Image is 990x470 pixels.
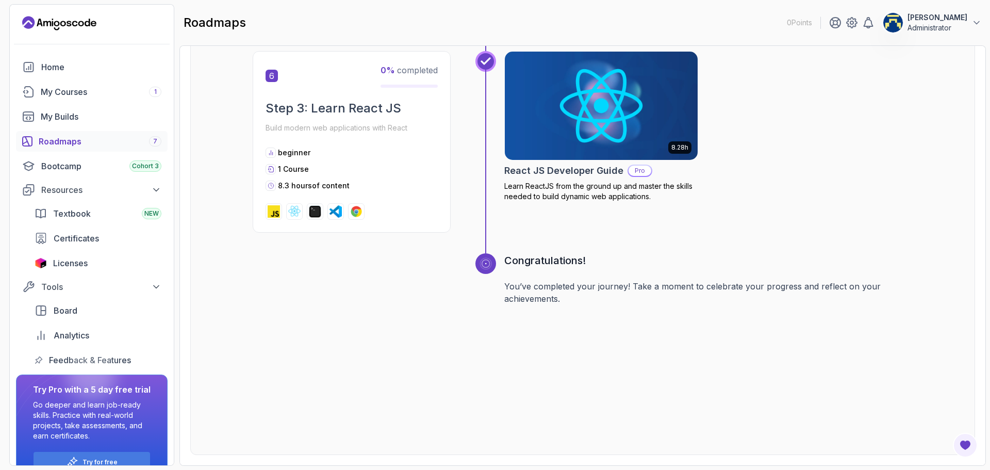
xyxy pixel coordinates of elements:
[288,205,301,218] img: react logo
[16,181,168,199] button: Resources
[41,281,161,293] div: Tools
[153,137,157,145] span: 7
[16,156,168,176] a: bootcamp
[671,143,688,152] p: 8.28h
[278,181,350,191] p: 8.3 hours of content
[266,121,438,135] p: Build modern web applications with React
[53,257,88,269] span: Licenses
[16,57,168,77] a: home
[350,205,362,218] img: chrome logo
[41,86,161,98] div: My Courses
[381,65,395,75] span: 0 %
[28,300,168,321] a: board
[268,205,280,218] img: javascript logo
[381,65,438,75] span: completed
[504,181,698,202] p: Learn ReactJS from the ground up and master the skills needed to build dynamic web applications.
[329,205,342,218] img: vscode logo
[16,131,168,152] a: roadmaps
[16,106,168,127] a: builds
[41,184,161,196] div: Resources
[16,278,168,296] button: Tools
[132,162,159,170] span: Cohort 3
[278,165,309,173] span: 1 Course
[49,354,131,366] span: Feedback & Features
[787,18,812,28] p: 0 Points
[907,23,967,33] p: Administrator
[907,12,967,23] p: [PERSON_NAME]
[82,458,118,466] a: Try for free
[39,135,161,148] div: Roadmaps
[28,203,168,224] a: textbook
[16,82,168,102] a: courses
[53,207,91,220] span: Textbook
[33,400,151,441] p: Go deeper and learn job-ready skills. Practice with real-world projects, take assessments, and ea...
[41,160,161,172] div: Bootcamp
[22,15,96,31] a: Landing page
[28,228,168,249] a: certificates
[309,205,321,218] img: terminal logo
[504,280,913,305] p: You’ve completed your journey! Take a moment to celebrate your progress and reflect on your achie...
[41,61,161,73] div: Home
[278,148,310,158] p: beginner
[54,329,89,342] span: Analytics
[500,49,703,163] img: React JS Developer Guide card
[504,51,698,202] a: React JS Developer Guide card8.28hReact JS Developer GuideProLearn ReactJS from the ground up and...
[184,14,246,31] h2: roadmaps
[154,88,157,96] span: 1
[28,253,168,273] a: licenses
[504,253,913,268] h3: Congratulations!
[41,110,161,123] div: My Builds
[35,258,47,268] img: jetbrains icon
[54,232,99,245] span: Certificates
[266,100,438,117] h2: Step 3: Learn React JS
[629,166,651,176] p: Pro
[953,433,978,458] button: Open Feedback Button
[28,350,168,370] a: feedback
[883,13,903,33] img: user profile image
[266,70,278,82] span: 6
[504,164,623,178] h2: React JS Developer Guide
[28,325,168,346] a: analytics
[54,304,77,317] span: Board
[883,12,982,33] button: user profile image[PERSON_NAME]Administrator
[144,209,159,218] span: NEW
